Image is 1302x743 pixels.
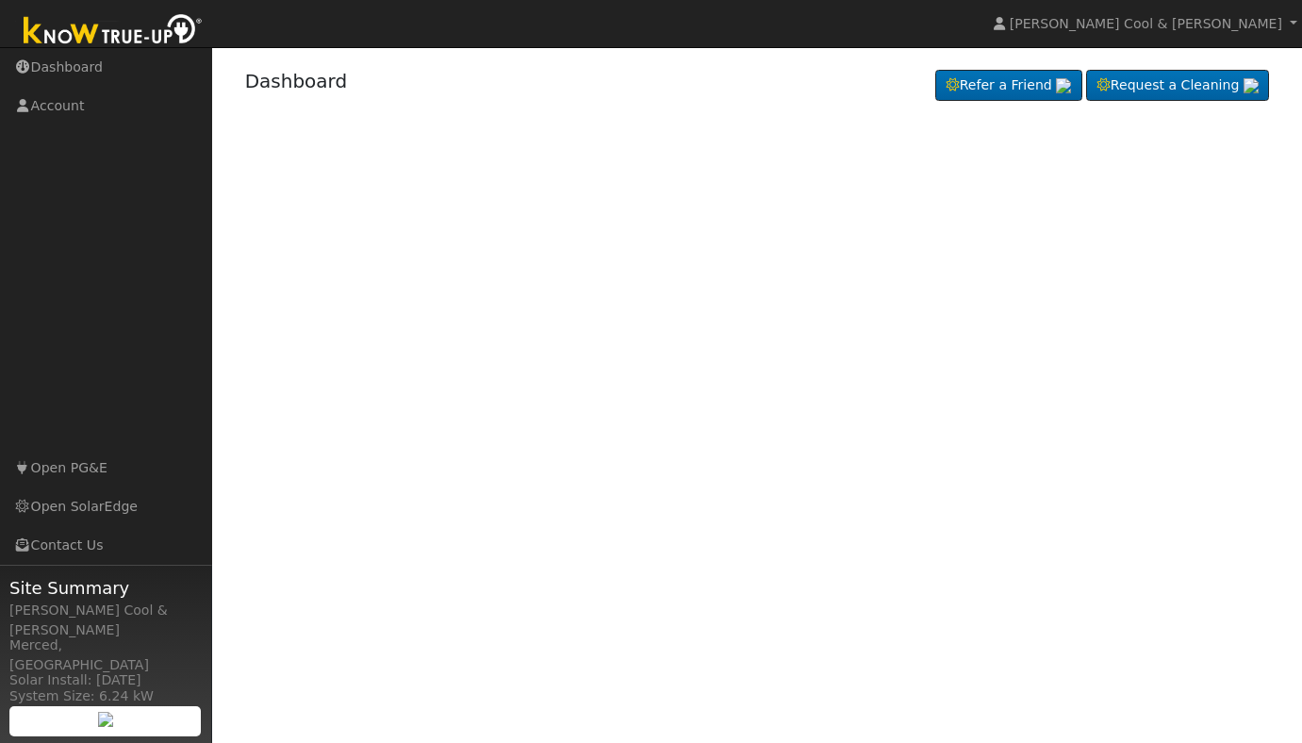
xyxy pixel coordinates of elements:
span: [PERSON_NAME] Cool & [PERSON_NAME] [1010,16,1282,31]
img: retrieve [1056,78,1071,93]
a: Request a Cleaning [1086,70,1269,102]
a: Refer a Friend [935,70,1082,102]
span: Site Summary [9,575,202,601]
img: retrieve [1244,78,1259,93]
div: Solar Install: [DATE] [9,670,202,690]
div: System Size: 6.24 kW [9,686,202,706]
a: Dashboard [245,70,348,92]
img: Know True-Up [14,10,212,53]
div: Merced, [GEOGRAPHIC_DATA] [9,636,202,675]
img: retrieve [98,712,113,727]
div: [PERSON_NAME] Cool & [PERSON_NAME] [9,601,202,640]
